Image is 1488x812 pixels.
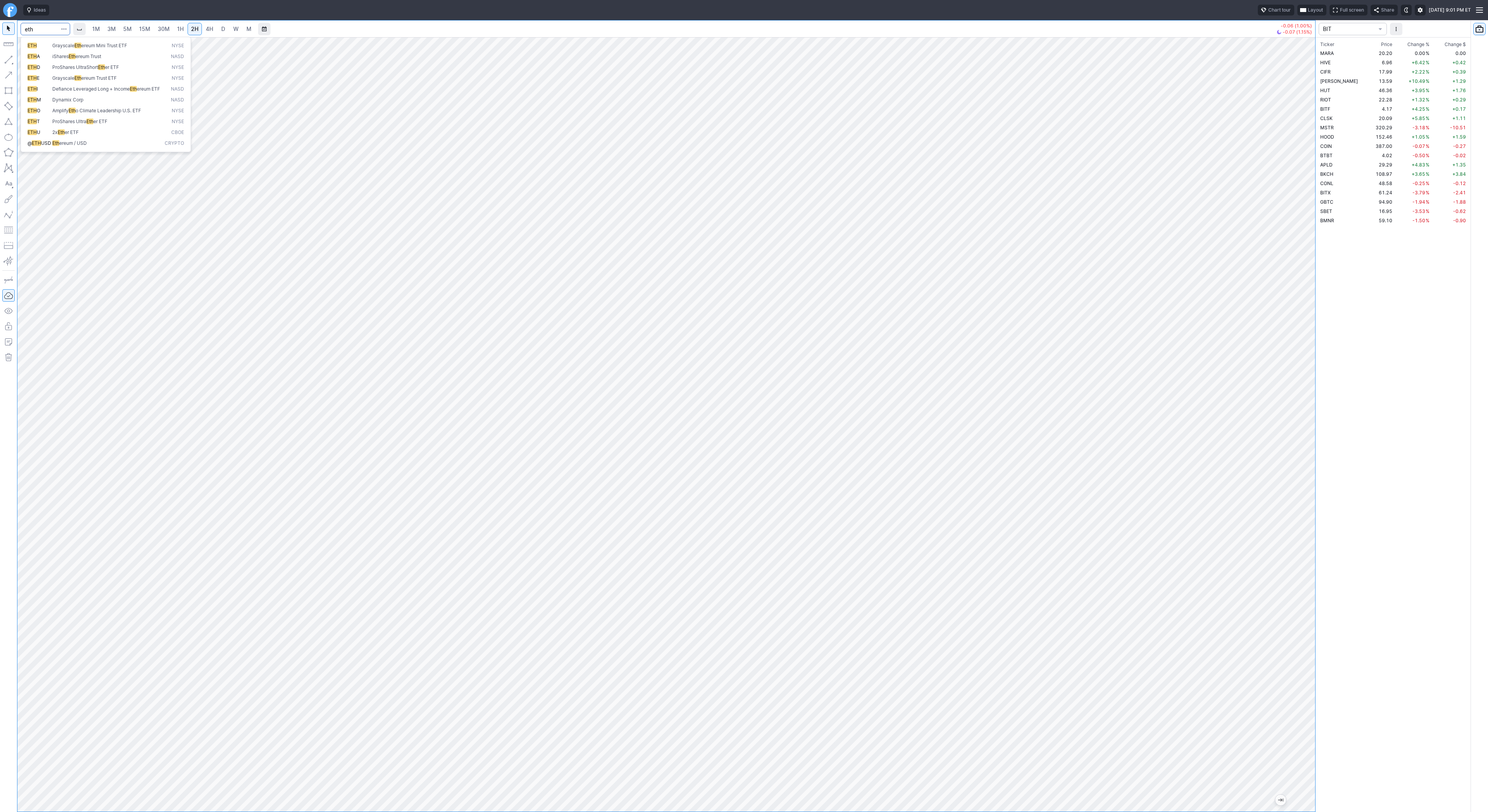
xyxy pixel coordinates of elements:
[105,64,119,70] span: er ETF
[1415,50,1425,56] span: 0.00
[37,86,38,92] span: I
[1320,180,1333,186] span: CONL
[34,6,46,14] span: Ideas
[1320,153,1333,158] span: BTBT
[52,97,83,103] span: Dynamix Corp
[1452,78,1466,84] span: +1.29
[65,129,79,135] span: er ETF
[41,140,51,146] span: USD
[1369,160,1394,169] td: 29.29
[258,23,270,35] button: Range
[1412,97,1425,103] span: +1.32
[1453,143,1466,149] span: -0.27
[2,224,15,236] button: Fibonacci retracements
[1369,132,1394,141] td: 152.46
[1426,134,1429,140] span: %
[52,64,98,70] span: ProShares UltraShort
[2,239,15,252] button: Position
[1412,125,1425,130] span: -3.18
[2,177,15,190] button: Text
[1320,218,1334,223] span: BMNR
[2,162,15,174] button: XABCD
[2,38,15,50] button: Measure
[89,23,103,35] a: 1M
[1426,153,1429,158] span: %
[1412,60,1425,65] span: +6.42
[1320,97,1331,103] span: RIOT
[1453,190,1466,196] span: -2.41
[1320,199,1333,205] span: GBTC
[1450,125,1466,130] span: -10.51
[1409,78,1425,84] span: +10.49
[1452,106,1466,112] span: +0.17
[69,108,76,113] span: Eth
[28,75,37,81] span: ETH
[1426,208,1429,214] span: %
[2,146,15,159] button: Polygon
[1258,5,1294,15] button: Chart tour
[2,208,15,221] button: Elliott waves
[1452,69,1466,75] span: +0.39
[2,22,15,35] button: Mouse
[1412,88,1425,93] span: +3.95
[1415,5,1426,15] button: Settings
[2,320,15,333] button: Lock drawings
[1445,41,1466,48] span: Change $
[28,108,37,113] span: ETH
[1452,88,1466,93] span: +1.76
[1473,23,1486,35] button: Portfolio watchlist
[1369,216,1394,225] td: 59.10
[52,43,74,48] span: Grayscale
[1426,171,1429,177] span: %
[2,84,15,97] button: Rectangle
[1320,69,1331,75] span: CIFR
[1369,179,1394,188] td: 48.58
[1452,162,1466,168] span: +1.35
[37,53,40,59] span: A
[171,129,184,136] span: CBOE
[1426,218,1429,223] span: %
[52,118,86,124] span: ProShares Ultra
[1381,6,1394,14] span: Share
[171,86,184,93] span: NASD
[1426,106,1429,112] span: %
[1412,115,1425,121] span: +5.85
[177,26,184,32] span: 1H
[1452,171,1466,177] span: +3.84
[1320,143,1332,149] span: COIN
[1412,106,1425,112] span: +4.25
[1323,25,1375,33] span: BIT
[69,53,76,59] span: Eth
[1283,30,1312,34] span: -0.07 (1.15%)
[1412,199,1425,205] span: -1.94
[76,108,141,113] span: o Climate Leadership U.S. ETF
[74,43,81,48] span: Eth
[1320,50,1334,56] span: MARA
[1369,123,1394,132] td: 320.29
[221,26,225,32] span: D
[2,69,15,81] button: Arrow
[2,255,15,267] button: Anchored VWAP
[1381,41,1392,48] div: Price
[37,108,40,113] span: O
[1320,190,1331,196] span: BITX
[32,140,41,146] span: ETH
[1426,78,1429,84] span: %
[1452,60,1466,65] span: +0.42
[172,64,184,71] span: NYSE
[81,75,117,81] span: ereum Trust ETF
[37,97,41,103] span: M
[2,115,15,128] button: Triangle
[158,26,170,32] span: 30M
[21,23,70,35] input: Search
[139,26,150,32] span: 15M
[98,64,105,70] span: Eth
[28,43,37,48] span: ETH
[1426,60,1429,65] span: %
[52,140,59,146] span: Eth
[1369,197,1394,206] td: 94.90
[233,26,239,32] span: W
[28,86,37,92] span: ETH
[1320,88,1330,93] span: HUT
[1369,76,1394,86] td: 13.59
